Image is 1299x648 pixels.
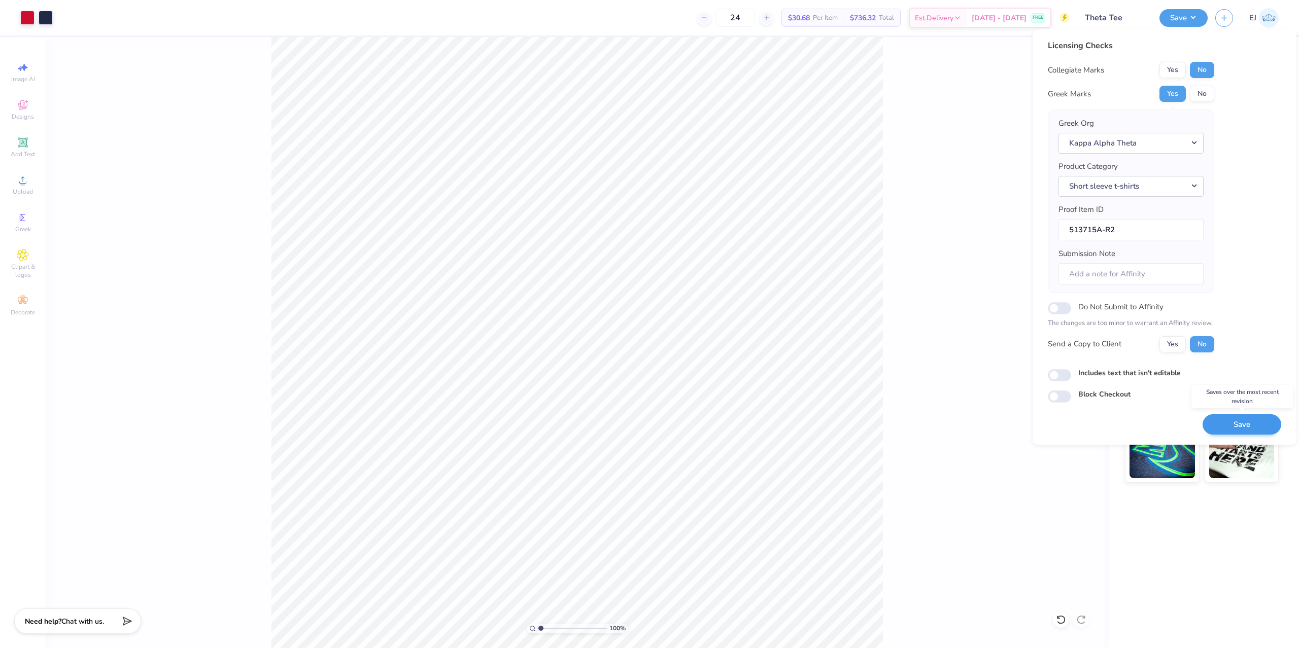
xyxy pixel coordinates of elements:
span: Greek [15,225,31,233]
button: Yes [1159,86,1186,102]
strong: Need help? [25,617,61,626]
input: Untitled Design [1077,8,1152,28]
label: Proof Item ID [1058,204,1104,215]
label: Submission Note [1058,248,1115,260]
a: EJ [1249,8,1279,28]
label: Greek Org [1058,118,1094,129]
div: Send a Copy to Client [1048,338,1121,350]
input: – – [715,9,755,27]
span: Est. Delivery [915,13,953,23]
span: 100 % [609,624,626,633]
span: Decorate [11,308,35,316]
span: $736.32 [850,13,876,23]
button: Kappa Alpha Theta [1058,133,1204,154]
span: FREE [1033,14,1043,21]
img: Water based Ink [1209,427,1275,478]
span: Upload [13,188,33,196]
button: Save [1159,9,1208,27]
span: Clipart & logos [5,263,41,279]
span: Designs [12,113,34,121]
span: Per Item [813,13,838,23]
span: $30.68 [788,13,810,23]
button: Save [1203,414,1281,435]
span: Total [879,13,894,23]
button: No [1190,336,1214,352]
button: Yes [1159,336,1186,352]
span: [DATE] - [DATE] [972,13,1027,23]
input: Add a note for Affinity [1058,263,1204,285]
div: Saves over the most recent revision [1191,385,1293,408]
img: Glow in the Dark Ink [1130,427,1195,478]
span: Image AI [11,75,35,83]
div: Licensing Checks [1048,40,1214,52]
span: EJ [1249,12,1256,24]
label: Product Category [1058,161,1118,172]
span: Add Text [11,150,35,158]
button: Short sleeve t-shirts [1058,176,1204,197]
label: Do Not Submit to Affinity [1078,300,1164,313]
button: Yes [1159,62,1186,78]
p: The changes are too minor to warrant an Affinity review. [1048,318,1214,329]
button: No [1190,86,1214,102]
label: Includes text that isn't editable [1078,368,1181,378]
img: Edgardo Jr [1259,8,1279,28]
div: Collegiate Marks [1048,64,1104,76]
button: No [1190,62,1214,78]
div: Greek Marks [1048,88,1091,100]
label: Block Checkout [1078,389,1131,400]
span: Chat with us. [61,617,104,626]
